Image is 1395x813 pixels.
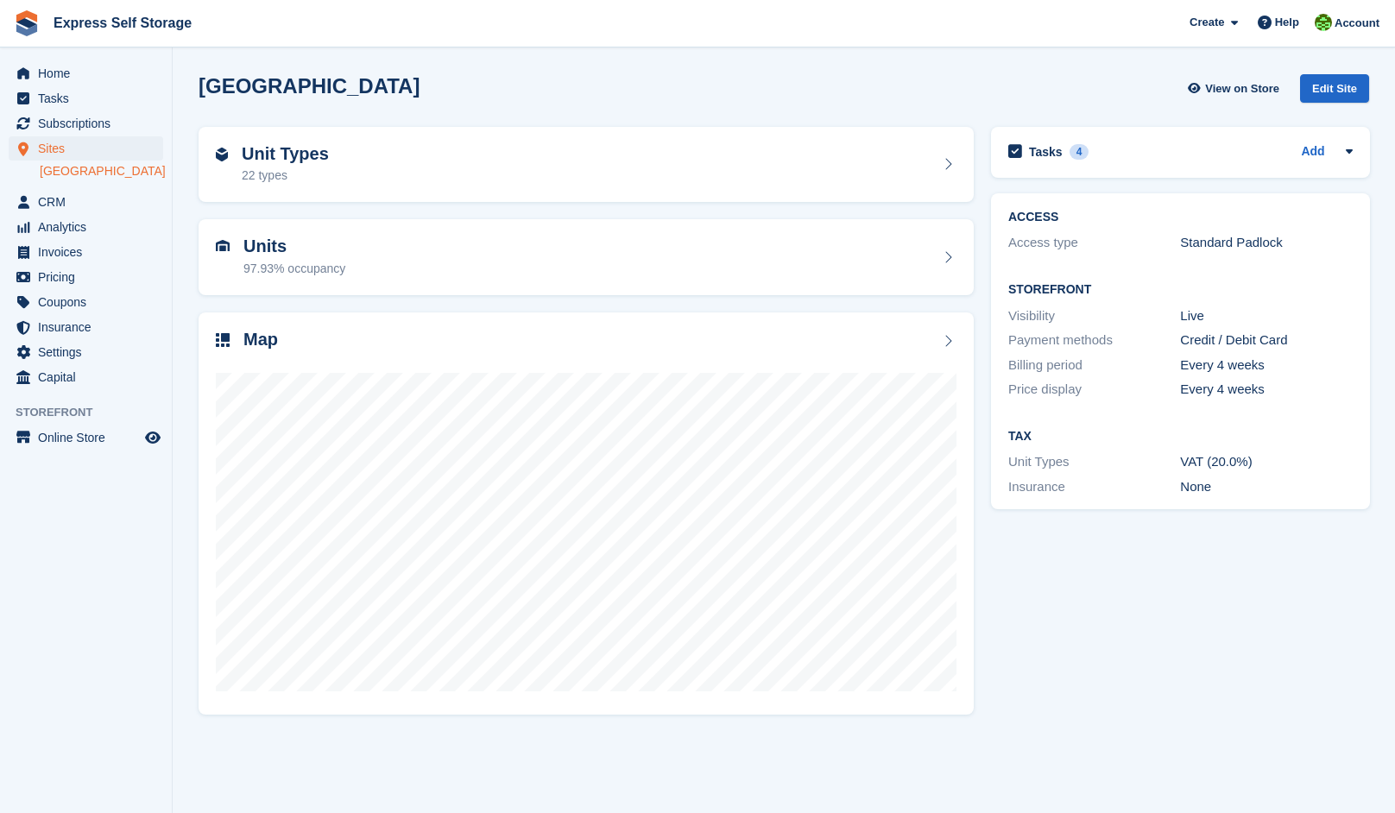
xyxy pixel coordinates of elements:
[9,340,163,364] a: menu
[1180,233,1352,253] div: Standard Padlock
[9,365,163,389] a: menu
[38,425,142,450] span: Online Store
[243,236,345,256] h2: Units
[1190,14,1224,31] span: Create
[1008,283,1353,297] h2: Storefront
[1008,380,1180,400] div: Price display
[1301,142,1324,162] a: Add
[1008,306,1180,326] div: Visibility
[142,427,163,448] a: Preview store
[1300,74,1369,103] div: Edit Site
[38,240,142,264] span: Invoices
[242,144,329,164] h2: Unit Types
[9,290,163,314] a: menu
[47,9,199,37] a: Express Self Storage
[1070,144,1089,160] div: 4
[1008,233,1180,253] div: Access type
[1008,452,1180,472] div: Unit Types
[9,240,163,264] a: menu
[9,61,163,85] a: menu
[1029,144,1063,160] h2: Tasks
[38,290,142,314] span: Coupons
[1180,306,1352,326] div: Live
[216,148,228,161] img: unit-type-icn-2b2737a686de81e16bb02015468b77c625bbabd49415b5ef34ead5e3b44a266d.svg
[38,215,142,239] span: Analytics
[242,167,329,185] div: 22 types
[9,265,163,289] a: menu
[16,404,172,421] span: Storefront
[1008,477,1180,497] div: Insurance
[38,111,142,135] span: Subscriptions
[1180,477,1352,497] div: None
[9,425,163,450] a: menu
[38,340,142,364] span: Settings
[38,265,142,289] span: Pricing
[216,333,230,347] img: map-icn-33ee37083ee616e46c38cad1a60f524a97daa1e2b2c8c0bc3eb3415660979fc1.svg
[38,86,142,110] span: Tasks
[199,312,974,715] a: Map
[40,163,163,180] a: [GEOGRAPHIC_DATA]
[1185,74,1286,103] a: View on Store
[1180,331,1352,350] div: Credit / Debit Card
[1180,452,1352,472] div: VAT (20.0%)
[199,74,420,98] h2: [GEOGRAPHIC_DATA]
[38,136,142,161] span: Sites
[1008,356,1180,375] div: Billing period
[216,240,230,252] img: unit-icn-7be61d7bf1b0ce9d3e12c5938cc71ed9869f7b940bace4675aadf7bd6d80202e.svg
[1275,14,1299,31] span: Help
[1205,80,1279,98] span: View on Store
[1315,14,1332,31] img: Sonia Shah
[9,315,163,339] a: menu
[243,260,345,278] div: 97.93% occupancy
[1008,430,1353,444] h2: Tax
[1008,331,1180,350] div: Payment methods
[1300,74,1369,110] a: Edit Site
[38,315,142,339] span: Insurance
[38,190,142,214] span: CRM
[9,111,163,135] a: menu
[9,190,163,214] a: menu
[9,215,163,239] a: menu
[9,136,163,161] a: menu
[1180,356,1352,375] div: Every 4 weeks
[1335,15,1379,32] span: Account
[243,330,278,350] h2: Map
[1180,380,1352,400] div: Every 4 weeks
[1008,211,1353,224] h2: ACCESS
[38,365,142,389] span: Capital
[9,86,163,110] a: menu
[199,219,974,295] a: Units 97.93% occupancy
[14,10,40,36] img: stora-icon-8386f47178a22dfd0bd8f6a31ec36ba5ce8667c1dd55bd0f319d3a0aa187defe.svg
[199,127,974,203] a: Unit Types 22 types
[38,61,142,85] span: Home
